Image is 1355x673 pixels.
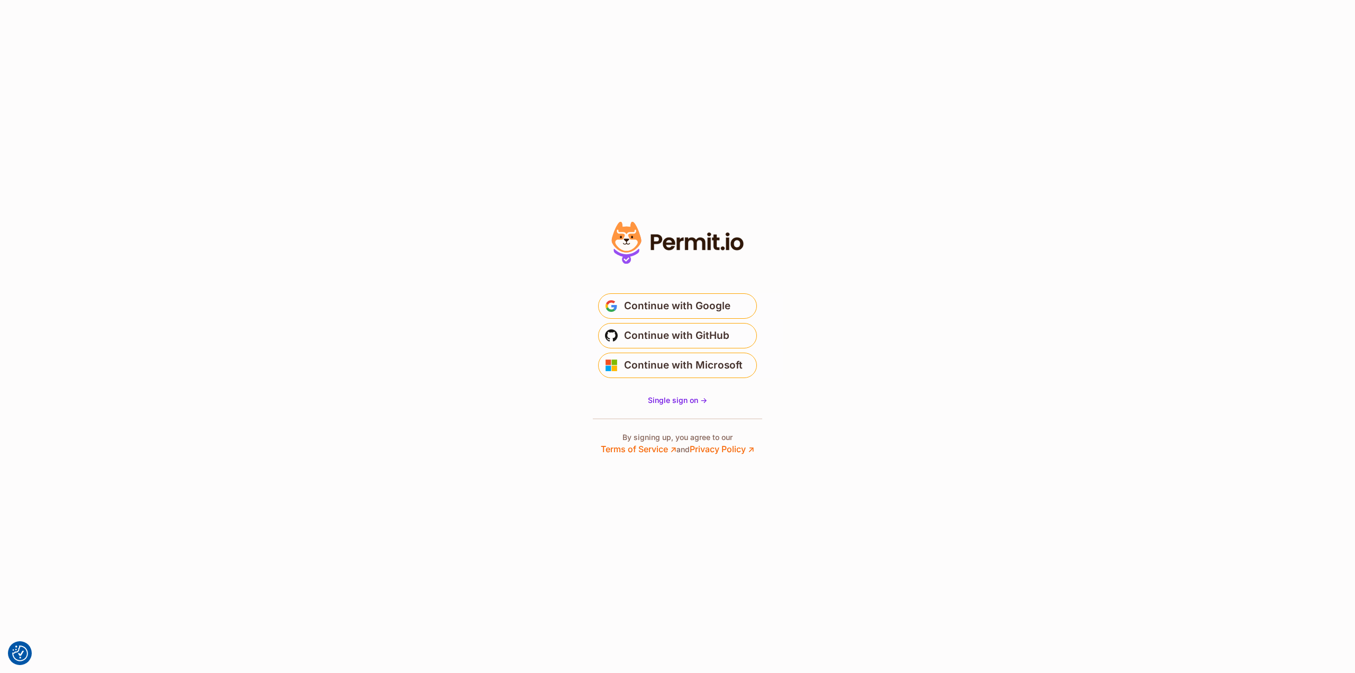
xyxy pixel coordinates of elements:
span: Single sign on -> [648,396,707,405]
p: By signing up, you agree to our and [601,432,754,455]
button: Consent Preferences [12,645,28,661]
button: Continue with GitHub [598,323,757,348]
img: Revisit consent button [12,645,28,661]
span: Continue with GitHub [624,327,729,344]
span: Continue with Microsoft [624,357,743,374]
button: Continue with Microsoft [598,353,757,378]
button: Continue with Google [598,293,757,319]
a: Privacy Policy ↗ [690,444,754,454]
a: Terms of Service ↗ [601,444,676,454]
a: Single sign on -> [648,395,707,406]
span: Continue with Google [624,298,730,315]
